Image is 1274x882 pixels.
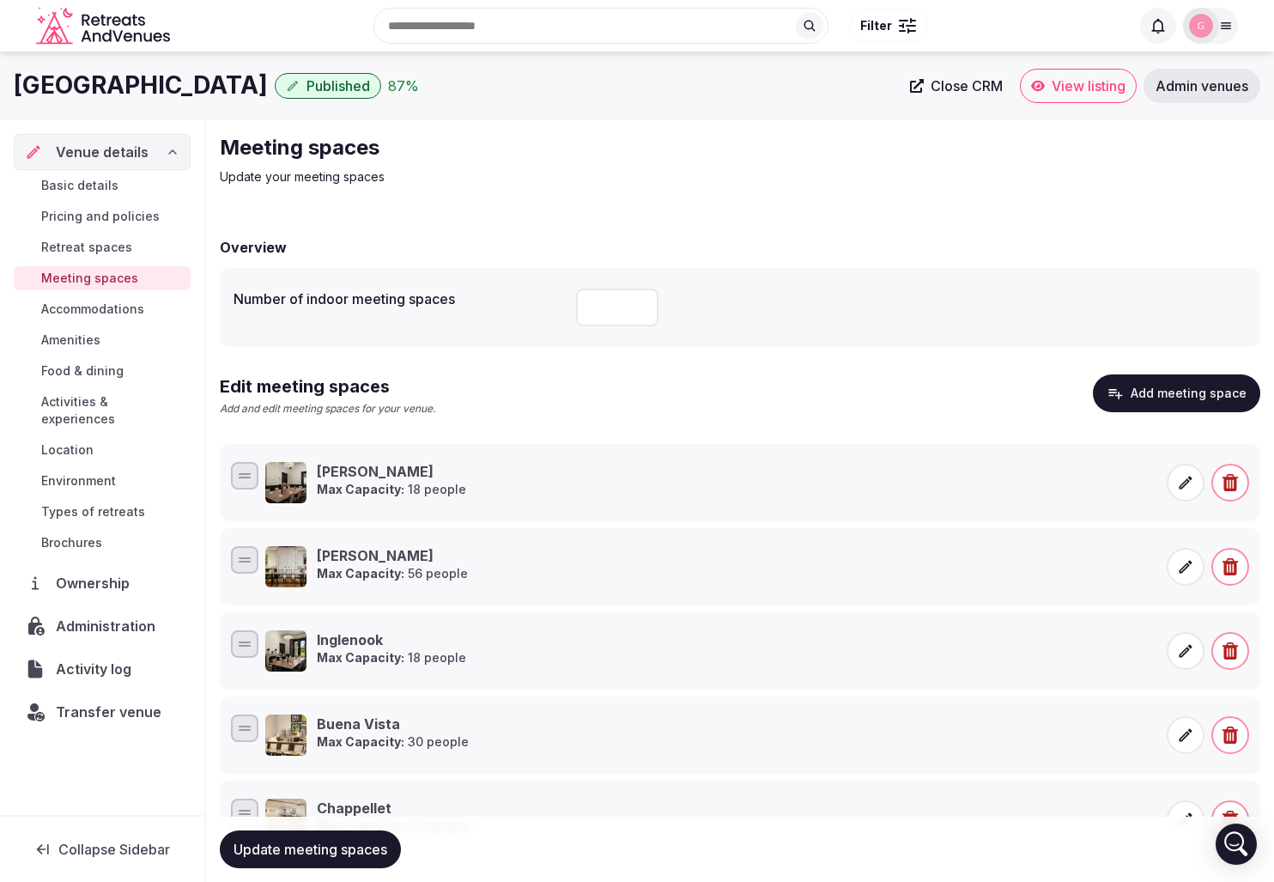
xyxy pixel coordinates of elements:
[14,694,191,730] button: Transfer venue
[14,531,191,555] a: Brochures
[234,841,387,858] span: Update meeting spaces
[860,17,892,34] span: Filter
[41,441,94,459] span: Location
[14,438,191,462] a: Location
[317,715,469,733] h3: Buena Vista
[900,69,1013,103] a: Close CRM
[41,534,102,551] span: Brochures
[14,173,191,198] a: Basic details
[41,208,160,225] span: Pricing and policies
[14,204,191,228] a: Pricing and policies
[317,650,404,665] strong: Max Capacity:
[317,481,466,498] p: 18 people
[220,374,435,398] h2: Edit meeting spaces
[265,546,306,587] img: Beringer
[41,301,144,318] span: Accommodations
[1144,69,1260,103] a: Admin venues
[265,799,306,840] img: Chappellet
[1189,14,1213,38] img: Glen Hayes
[317,546,468,565] h3: [PERSON_NAME]
[275,73,381,99] button: Published
[14,469,191,493] a: Environment
[388,76,419,96] button: 87%
[41,393,184,428] span: Activities & experiences
[56,142,149,162] span: Venue details
[41,362,124,380] span: Food & dining
[234,292,562,306] label: Number of indoor meeting spaces
[220,402,435,417] p: Add and edit meeting spaces for your venue.
[931,77,1003,94] span: Close CRM
[317,565,468,582] p: 56 people
[1216,824,1257,865] div: Open Intercom Messenger
[14,266,191,290] a: Meeting spaces
[14,390,191,431] a: Activities & experiences
[14,297,191,321] a: Accommodations
[317,566,404,581] strong: Max Capacity:
[265,462,306,503] img: Beaulieu
[41,239,132,256] span: Retreat spaces
[14,359,191,383] a: Food & dining
[14,608,191,644] a: Administration
[14,651,191,687] a: Activity log
[14,500,191,524] a: Types of retreats
[36,7,173,46] a: Visit the homepage
[317,649,466,666] p: 18 people
[849,9,927,42] button: Filter
[14,830,191,868] button: Collapse Sidebar
[14,235,191,259] a: Retreat spaces
[265,630,306,672] img: Inglenook
[41,503,145,520] span: Types of retreats
[220,168,797,186] p: Update your meeting spaces
[56,616,162,636] span: Administration
[41,472,116,490] span: Environment
[56,573,136,593] span: Ownership
[56,702,161,722] span: Transfer venue
[265,715,306,756] img: Buena Vista
[317,462,466,481] h3: [PERSON_NAME]
[220,830,401,868] button: Update meeting spaces
[317,482,404,496] strong: Max Capacity:
[58,841,170,858] span: Collapse Sidebar
[56,659,138,679] span: Activity log
[1020,69,1137,103] a: View listing
[41,332,100,349] span: Amenities
[14,565,191,601] a: Ownership
[14,69,268,102] h1: [GEOGRAPHIC_DATA]
[220,237,287,258] h2: Overview
[1156,77,1248,94] span: Admin venues
[220,134,797,161] h2: Meeting spaces
[306,77,370,94] span: Published
[36,7,173,46] svg: Retreats and Venues company logo
[317,630,466,649] h3: Inglenook
[388,76,419,96] div: 87 %
[14,328,191,352] a: Amenities
[1052,77,1125,94] span: View listing
[317,733,469,751] p: 30 people
[41,270,138,287] span: Meeting spaces
[41,177,118,194] span: Basic details
[317,799,469,818] h3: Chappellet
[1093,374,1260,412] button: Add meeting space
[317,734,404,749] strong: Max Capacity:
